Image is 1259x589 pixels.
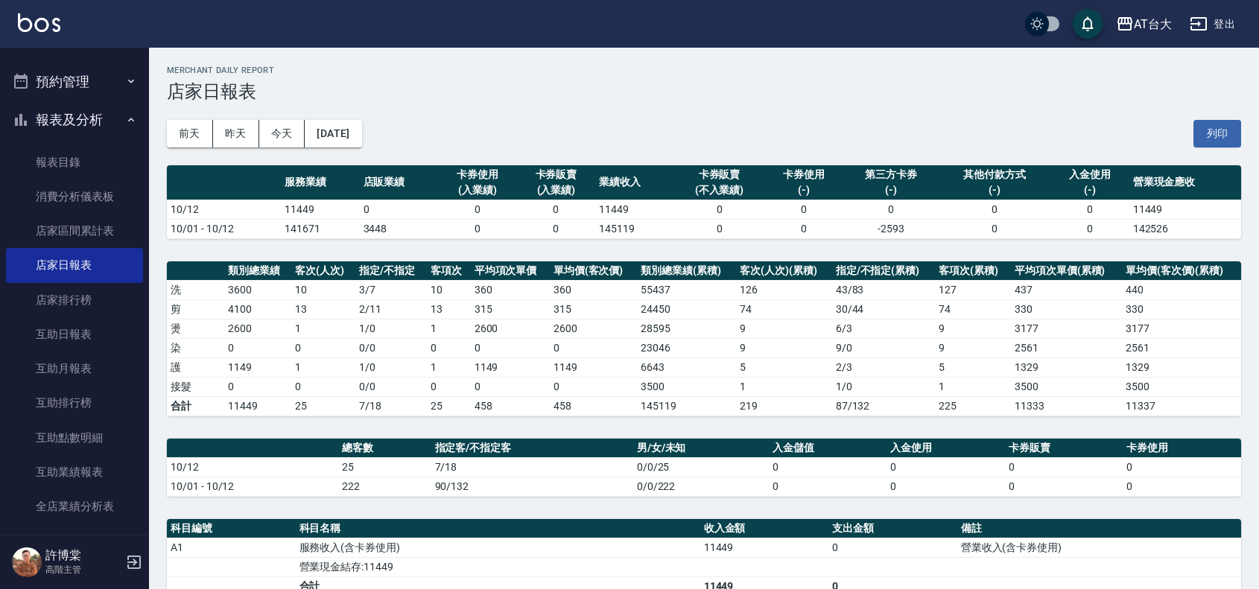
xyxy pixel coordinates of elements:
[832,299,936,319] td: 30 / 44
[167,377,224,396] td: 接髮
[633,439,769,458] th: 男/女/未知
[355,357,427,377] td: 1 / 0
[167,439,1241,497] table: a dense table
[1011,319,1122,338] td: 3177
[431,477,633,496] td: 90/132
[637,261,736,281] th: 類別總業績(累積)
[224,280,291,299] td: 3600
[355,299,427,319] td: 2 / 11
[355,377,427,396] td: 0 / 0
[764,219,843,238] td: 0
[1123,457,1241,477] td: 0
[678,167,761,182] div: 卡券販賣
[355,319,427,338] td: 1 / 0
[832,377,936,396] td: 1 / 0
[167,81,1241,102] h3: 店家日報表
[521,182,592,198] div: (入業績)
[637,338,736,357] td: 23046
[296,519,700,538] th: 科目名稱
[935,357,1011,377] td: 5
[442,167,513,182] div: 卡券使用
[259,120,305,147] button: 今天
[678,182,761,198] div: (不入業績)
[431,457,633,477] td: 7/18
[1129,165,1241,200] th: 營業現金應收
[1184,10,1241,38] button: 登出
[1129,219,1241,238] td: 142526
[832,261,936,281] th: 指定/不指定(累積)
[700,538,829,557] td: 11449
[1122,357,1241,377] td: 1329
[736,319,832,338] td: 9
[1129,200,1241,219] td: 11449
[427,357,471,377] td: 1
[291,338,355,357] td: 0
[828,519,957,538] th: 支出金額
[291,299,355,319] td: 13
[167,280,224,299] td: 洗
[769,439,887,458] th: 入金儲值
[550,261,637,281] th: 單均價(客次價)
[1005,457,1123,477] td: 0
[6,523,143,558] a: 每日業績分析表
[935,299,1011,319] td: 74
[935,377,1011,396] td: 1
[224,319,291,338] td: 2600
[674,219,764,238] td: 0
[736,261,832,281] th: 客次(人次)(累積)
[935,396,1011,416] td: 225
[637,299,736,319] td: 24450
[550,299,637,319] td: 315
[6,489,143,523] a: 全店業績分析表
[550,396,637,416] td: 458
[471,319,550,338] td: 2600
[6,179,143,214] a: 消費分析儀表板
[939,219,1050,238] td: 0
[167,219,281,238] td: 10/01 - 10/12
[769,477,887,496] td: 0
[167,261,1241,416] table: a dense table
[471,357,550,377] td: 1149
[1123,477,1241,496] td: 0
[887,477,1004,496] td: 0
[6,214,143,248] a: 店家區間累計表
[167,357,224,377] td: 護
[18,13,60,32] img: Logo
[224,299,291,319] td: 4100
[843,219,939,238] td: -2593
[167,66,1241,75] h2: Merchant Daily Report
[935,319,1011,338] td: 9
[957,538,1241,557] td: 營業收入(含卡券使用)
[167,538,296,557] td: A1
[6,317,143,351] a: 互助日報表
[360,165,439,200] th: 店販業績
[45,563,121,576] p: 高階主管
[935,338,1011,357] td: 9
[427,261,471,281] th: 客項次
[521,167,592,182] div: 卡券販賣
[281,200,360,219] td: 11449
[6,386,143,420] a: 互助排行榜
[224,377,291,396] td: 0
[1011,357,1122,377] td: 1329
[736,338,832,357] td: 9
[167,457,338,477] td: 10/12
[1122,396,1241,416] td: 11337
[832,357,936,377] td: 2 / 3
[942,182,1047,198] div: (-)
[167,519,296,538] th: 科目編號
[550,377,637,396] td: 0
[942,167,1047,182] div: 其他付款方式
[843,200,939,219] td: 0
[338,457,431,477] td: 25
[291,357,355,377] td: 1
[6,283,143,317] a: 店家排行榜
[1054,182,1126,198] div: (-)
[471,261,550,281] th: 平均項次單價
[847,182,935,198] div: (-)
[167,319,224,338] td: 燙
[887,439,1004,458] th: 入金使用
[427,280,471,299] td: 10
[427,319,471,338] td: 1
[427,396,471,416] td: 25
